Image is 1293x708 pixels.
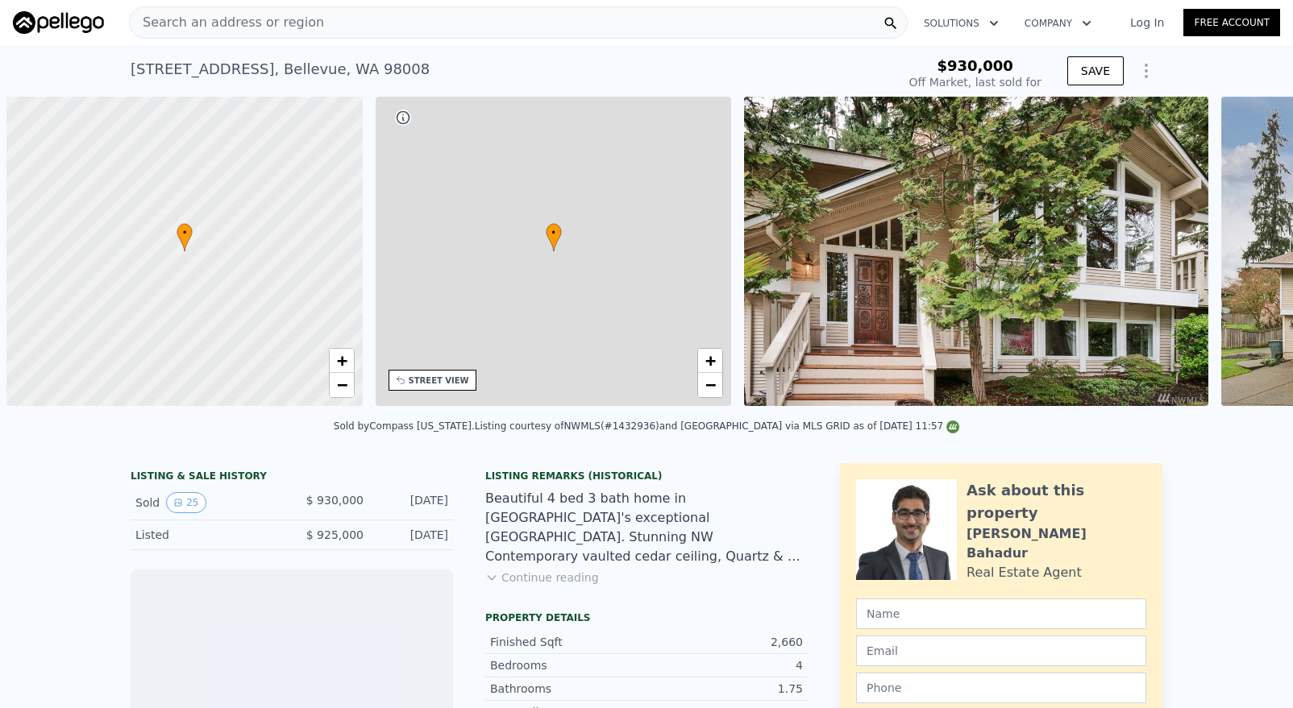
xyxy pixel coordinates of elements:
[485,470,808,482] div: Listing Remarks (Historical)
[856,636,1146,666] input: Email
[485,569,599,586] button: Continue reading
[856,598,1146,629] input: Name
[177,226,193,240] span: •
[744,97,1208,406] img: Sale: 117391162 Parcel: 97951023
[336,350,347,371] span: +
[336,375,347,395] span: −
[376,527,448,543] div: [DATE]
[475,420,959,432] div: Listing courtesy of NWMLS (#1432936) and [GEOGRAPHIC_DATA] via MLS GRID as of [DATE] 11:57
[490,634,646,650] div: Finished Sqft
[13,11,104,34] img: Pellego
[705,375,716,395] span: −
[546,226,562,240] span: •
[1130,55,1162,87] button: Show Options
[646,634,803,650] div: 2,660
[490,681,646,697] div: Bathrooms
[306,528,364,541] span: $ 925,000
[306,494,364,507] span: $ 930,000
[130,13,324,32] span: Search an address or region
[135,527,279,543] div: Listed
[911,9,1012,38] button: Solutions
[856,673,1146,703] input: Phone
[131,470,453,486] div: LISTING & SALE HISTORY
[967,524,1146,563] div: [PERSON_NAME] Bahadur
[546,223,562,251] div: •
[705,350,716,371] span: +
[1012,9,1104,38] button: Company
[131,58,430,81] div: [STREET_ADDRESS] , Bellevue , WA 98008
[177,223,193,251] div: •
[490,657,646,673] div: Bedrooms
[330,349,354,373] a: Zoom in
[909,74,1041,90] div: Off Market, last sold for
[1183,9,1280,36] a: Free Account
[967,479,1146,524] div: Ask about this property
[698,349,722,373] a: Zoom in
[646,681,803,697] div: 1.75
[409,375,469,387] div: STREET VIEW
[135,492,279,513] div: Sold
[485,489,808,566] div: Beautiful 4 bed 3 bath home in [GEOGRAPHIC_DATA]'s exceptional [GEOGRAPHIC_DATA]. Stunning NW Con...
[646,657,803,673] div: 4
[334,420,475,432] div: Sold by Compass [US_STATE] .
[698,373,722,397] a: Zoom out
[330,373,354,397] a: Zoom out
[1111,14,1183,31] a: Log In
[376,492,448,513] div: [DATE]
[937,57,1013,74] span: $930,000
[485,611,808,624] div: Property details
[166,492,206,513] button: View historical data
[967,563,1082,582] div: Real Estate Agent
[1067,56,1124,85] button: SAVE
[946,420,959,433] img: NWMLS Logo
